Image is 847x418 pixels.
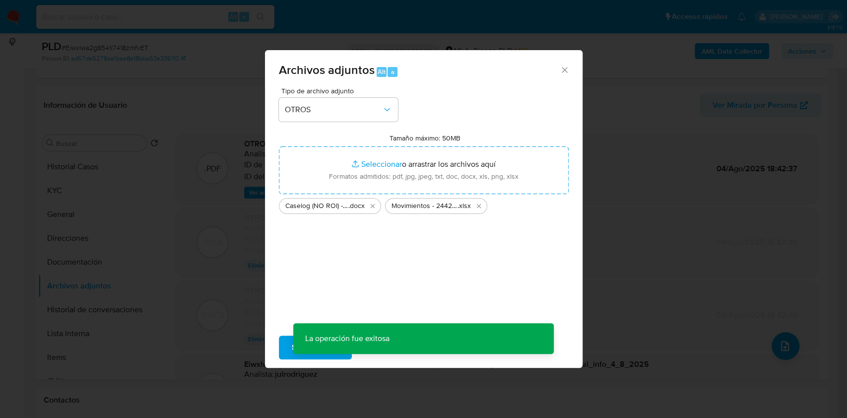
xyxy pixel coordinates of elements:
[369,337,401,358] span: Cancelar
[293,323,401,354] p: La operación fue exitosa
[285,201,348,211] span: Caselog (NO ROI) - 244223361 - Eiwxlwa2g8541i7418zmfvET
[391,201,457,211] span: Movimientos - 244223361 - Eiwxlwa2g8541i7418zmfvET
[279,98,398,122] button: OTROS
[457,201,471,211] span: .xlsx
[348,201,365,211] span: .docx
[391,67,394,76] span: a
[279,61,375,78] span: Archivos adjuntos
[292,337,339,358] span: Subir archivo
[560,65,569,74] button: Cerrar
[281,87,400,94] span: Tipo de archivo adjunto
[390,134,460,142] label: Tamaño máximo: 50MB
[473,200,485,212] button: Eliminar Movimientos - 244223361 - Eiwxlwa2g8541i7418zmfvET.xlsx
[378,67,386,76] span: Alt
[367,200,379,212] button: Eliminar Caselog (NO ROI) - 244223361 - Eiwxlwa2g8541i7418zmfvET.docx
[279,336,352,359] button: Subir archivo
[285,105,382,115] span: OTROS
[279,194,569,214] ul: Archivos seleccionados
